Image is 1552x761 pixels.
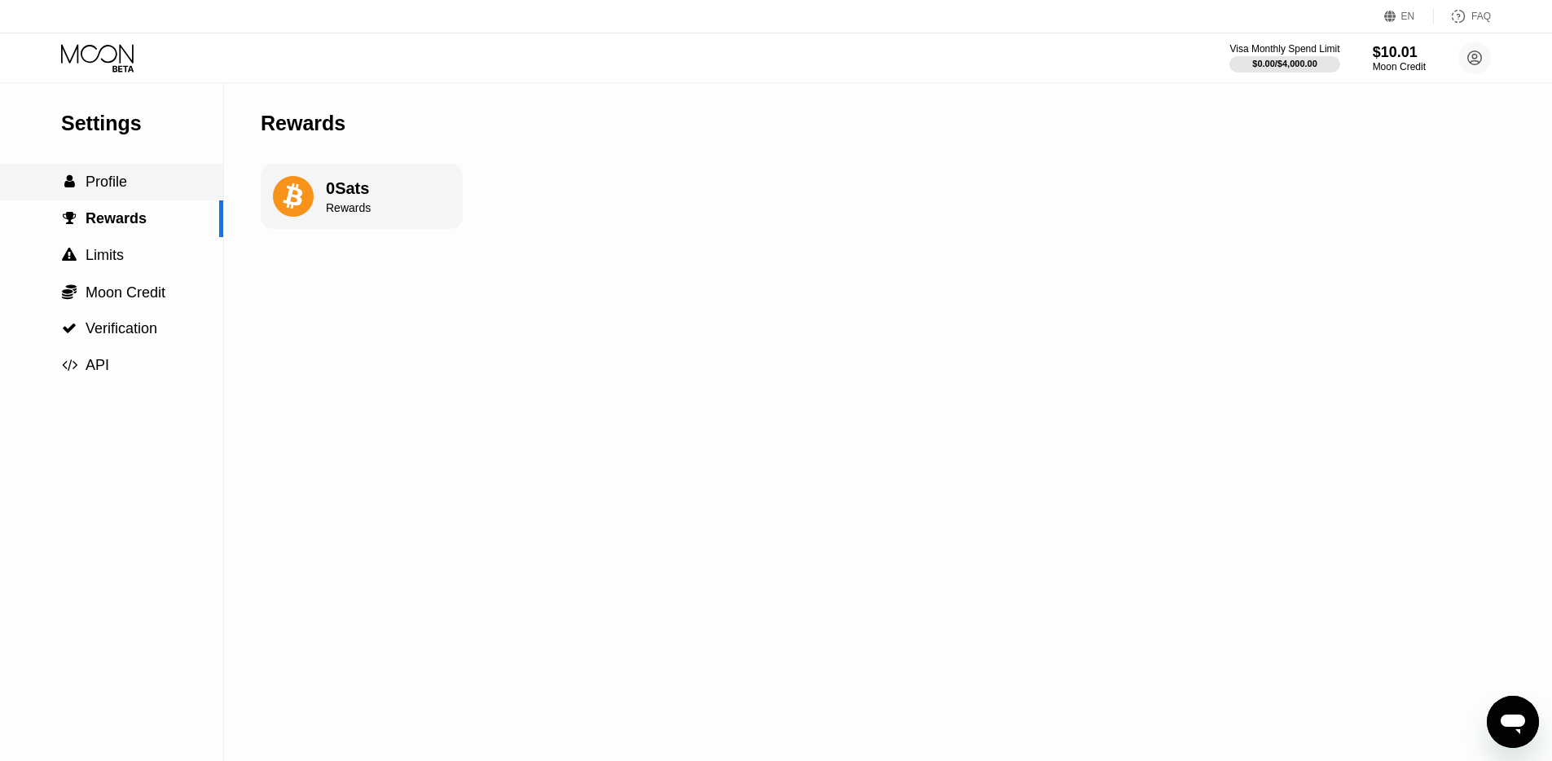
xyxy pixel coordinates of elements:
[1384,8,1434,24] div: EN
[1373,44,1426,73] div: $10.01Moon Credit
[62,248,77,262] span: 
[86,174,127,190] span: Profile
[1471,11,1491,22] div: FAQ
[1373,44,1426,61] div: $10.01
[61,248,77,262] div: 
[61,112,223,135] div: Settings
[1252,59,1317,68] div: $0.00 / $4,000.00
[1373,61,1426,73] div: Moon Credit
[1229,43,1339,73] div: Visa Monthly Spend Limit$0.00/$4,000.00
[1434,8,1491,24] div: FAQ
[63,211,77,226] span: 
[86,210,147,227] span: Rewards
[61,284,77,300] div: 
[62,321,77,336] span: 
[86,284,165,301] span: Moon Credit
[1229,43,1339,55] div: Visa Monthly Spend Limit
[86,357,109,373] span: API
[62,284,77,300] span: 
[61,321,77,336] div: 
[86,247,124,263] span: Limits
[326,179,371,198] div: 0 Sats
[1487,696,1539,748] iframe: 启动消息传送窗口的按钮
[64,174,75,189] span: 
[62,358,77,372] span: 
[86,320,157,337] span: Verification
[261,112,345,135] div: Rewards
[326,201,371,214] div: Rewards
[61,358,77,372] div: 
[1401,11,1415,22] div: EN
[61,174,77,189] div: 
[61,211,77,226] div: 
